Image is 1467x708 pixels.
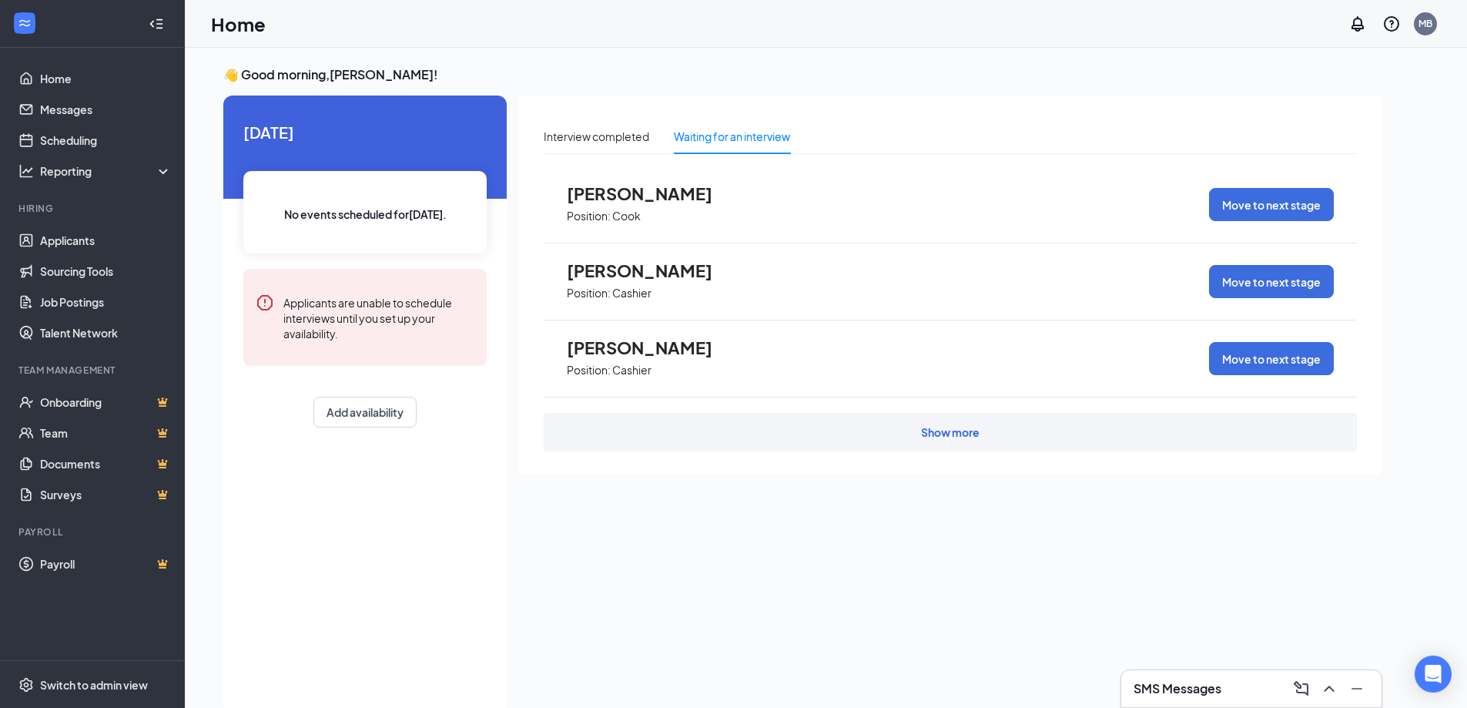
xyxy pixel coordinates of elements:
[40,418,172,448] a: TeamCrown
[40,549,172,579] a: PayrollCrown
[1348,15,1367,33] svg: Notifications
[313,397,417,428] button: Add availability
[18,364,169,377] div: Team Management
[1134,680,1221,697] h3: SMS Messages
[567,363,611,377] p: Position:
[921,424,980,440] div: Show more
[40,256,172,287] a: Sourcing Tools
[612,209,641,223] p: Cook
[211,11,266,37] h1: Home
[1317,676,1341,701] button: ChevronUp
[1348,679,1366,698] svg: Minimize
[1209,188,1334,221] button: Move to next stage
[1289,676,1314,701] button: ComposeMessage
[149,16,164,32] svg: Collapse
[40,225,172,256] a: Applicants
[612,363,651,377] p: Cashier
[612,286,651,300] p: Cashier
[1320,679,1338,698] svg: ChevronUp
[284,206,447,223] span: No events scheduled for [DATE] .
[18,163,34,179] svg: Analysis
[243,120,487,144] span: [DATE]
[18,202,169,215] div: Hiring
[567,183,736,203] span: [PERSON_NAME]
[17,15,32,31] svg: WorkstreamLogo
[1209,342,1334,375] button: Move to next stage
[256,294,274,312] svg: Error
[40,479,172,510] a: SurveysCrown
[674,128,790,145] div: Waiting for an interview
[40,163,172,179] div: Reporting
[567,286,611,300] p: Position:
[1345,676,1369,701] button: Minimize
[283,294,474,341] div: Applicants are unable to schedule interviews until you set up your availability.
[40,63,172,94] a: Home
[40,677,148,693] div: Switch to admin view
[1292,679,1311,698] svg: ComposeMessage
[40,125,172,156] a: Scheduling
[1415,656,1452,693] div: Open Intercom Messenger
[18,525,169,539] div: Payroll
[567,337,736,357] span: [PERSON_NAME]
[40,287,172,317] a: Job Postings
[40,94,172,125] a: Messages
[567,260,736,280] span: [PERSON_NAME]
[544,128,649,145] div: Interview completed
[1382,15,1401,33] svg: QuestionInfo
[223,66,1382,83] h3: 👋 Good morning, [PERSON_NAME] !
[40,387,172,418] a: OnboardingCrown
[40,448,172,479] a: DocumentsCrown
[1209,265,1334,298] button: Move to next stage
[18,677,34,693] svg: Settings
[40,317,172,348] a: Talent Network
[567,209,611,223] p: Position:
[1418,17,1432,30] div: MB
